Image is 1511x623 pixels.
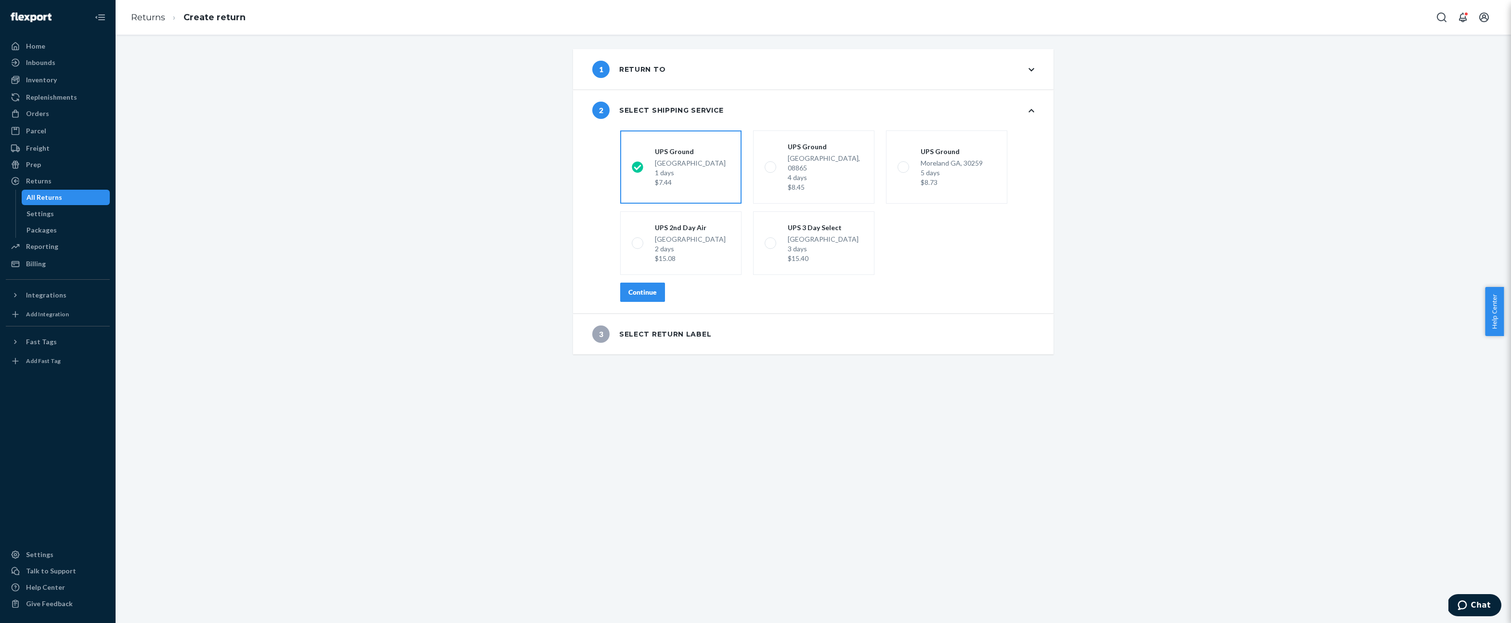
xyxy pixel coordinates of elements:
a: Returns [6,173,110,189]
span: 1 [592,61,610,78]
a: Settings [22,206,110,221]
a: Billing [6,256,110,272]
a: Home [6,39,110,54]
div: 4 days [788,173,863,182]
button: Open notifications [1453,8,1472,27]
div: [GEOGRAPHIC_DATA] [655,158,726,187]
div: UPS 3 Day Select [788,223,859,233]
div: 2 days [655,244,726,254]
button: Open account menu [1474,8,1494,27]
div: Replenishments [26,92,77,102]
div: Help Center [26,583,65,592]
div: Give Feedback [26,599,73,609]
a: Reporting [6,239,110,254]
button: Continue [620,283,665,302]
a: Inbounds [6,55,110,70]
div: Select shipping service [592,102,724,119]
a: Create return [183,12,246,23]
div: Return to [592,61,665,78]
div: UPS Ground [921,147,983,156]
iframe: Opens a widget where you can chat to one of our agents [1448,594,1501,618]
button: Integrations [6,287,110,303]
a: Add Integration [6,307,110,322]
a: Parcel [6,123,110,139]
div: Inventory [26,75,57,85]
a: All Returns [22,190,110,205]
div: $15.40 [788,254,859,263]
div: Billing [26,259,46,269]
div: [GEOGRAPHIC_DATA], 08865 [788,154,863,192]
div: Fast Tags [26,337,57,347]
div: [GEOGRAPHIC_DATA] [655,234,726,263]
span: 3 [592,325,610,343]
div: 5 days [921,168,983,178]
div: UPS 2nd Day Air [655,223,726,233]
div: Prep [26,160,41,169]
ol: breadcrumbs [123,3,253,32]
div: $7.44 [655,178,726,187]
div: Settings [26,550,53,559]
div: Packages [26,225,57,235]
button: Fast Tags [6,334,110,350]
div: UPS Ground [788,142,863,152]
div: [GEOGRAPHIC_DATA] [788,234,859,263]
a: Settings [6,547,110,562]
div: Add Fast Tag [26,357,61,365]
a: Freight [6,141,110,156]
a: Add Fast Tag [6,353,110,369]
span: 2 [592,102,610,119]
a: Inventory [6,72,110,88]
div: $8.73 [921,178,983,187]
div: $15.08 [655,254,726,263]
div: Home [26,41,45,51]
div: Talk to Support [26,566,76,576]
button: Give Feedback [6,596,110,611]
button: Talk to Support [6,563,110,579]
div: $8.45 [788,182,863,192]
button: Open Search Box [1432,8,1451,27]
div: Parcel [26,126,46,136]
button: Help Center [1485,287,1504,336]
div: 3 days [788,244,859,254]
div: 1 days [655,168,726,178]
a: Help Center [6,580,110,595]
a: Returns [131,12,165,23]
img: Flexport logo [11,13,52,22]
div: Freight [26,143,50,153]
div: Returns [26,176,52,186]
a: Packages [22,222,110,238]
div: Integrations [26,290,66,300]
div: Inbounds [26,58,55,67]
div: Reporting [26,242,58,251]
div: Continue [628,287,657,297]
div: Orders [26,109,49,118]
div: Select return label [592,325,711,343]
div: Add Integration [26,310,69,318]
div: UPS Ground [655,147,726,156]
a: Prep [6,157,110,172]
div: Settings [26,209,54,219]
a: Orders [6,106,110,121]
div: All Returns [26,193,62,202]
a: Replenishments [6,90,110,105]
button: Close Navigation [91,8,110,27]
div: Moreland GA, 30259 [921,158,983,187]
